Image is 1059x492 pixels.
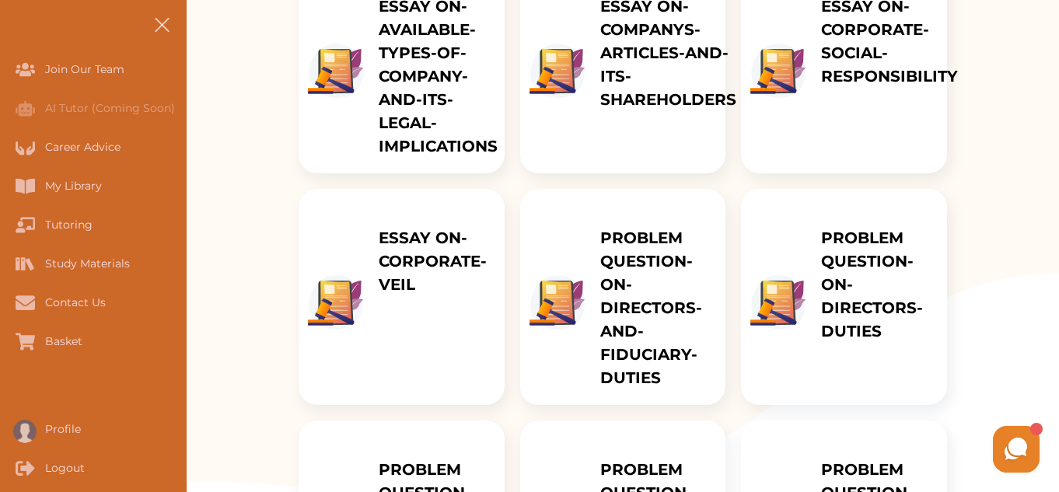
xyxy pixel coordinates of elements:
[379,226,489,296] p: ESSAY ON-CORPORATE-VEIL
[600,226,711,389] p: PROBLEM QUESTION-ON-DIRECTORS-AND-FIDUCIARY-DUTIES
[686,422,1043,476] iframe: HelpCrunch
[13,420,37,443] img: User profile
[821,226,931,343] p: PROBLEM QUESTION-ON-DIRECTORS-DUTIES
